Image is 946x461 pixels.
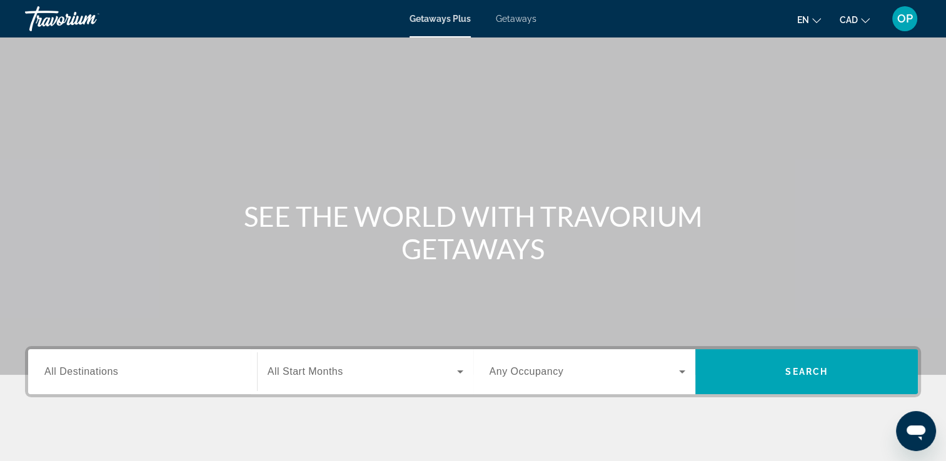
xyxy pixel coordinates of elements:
[896,411,936,451] iframe: Button to launch messaging window
[797,11,821,29] button: Change language
[44,366,118,377] span: All Destinations
[496,14,536,24] a: Getaways
[695,349,918,394] button: Search
[239,200,708,265] h1: SEE THE WORLD WITH TRAVORIUM GETAWAYS
[410,14,471,24] a: Getaways Plus
[44,365,241,380] input: Select destination
[840,11,870,29] button: Change currency
[785,367,828,377] span: Search
[268,366,343,377] span: All Start Months
[28,349,918,394] div: Search widget
[897,12,913,25] span: OP
[797,15,809,25] span: en
[490,366,564,377] span: Any Occupancy
[840,15,858,25] span: CAD
[25,2,150,35] a: Travorium
[888,6,921,32] button: User Menu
